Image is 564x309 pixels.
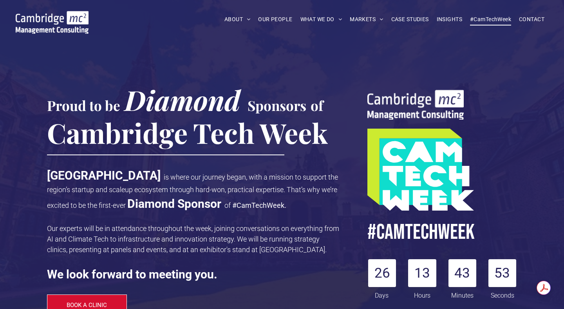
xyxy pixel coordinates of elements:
[67,302,107,309] span: BOOK A CLINIC
[47,267,217,281] strong: We look forward to meeting you.
[488,259,516,287] div: 53
[368,287,396,300] div: Days
[248,96,306,115] span: Sponsors
[346,13,387,25] a: MARKETS
[433,13,466,25] a: INSIGHTS
[47,96,120,115] span: Proud to be
[367,90,464,120] img: sustainability
[125,81,240,118] span: Diamond
[449,287,476,300] div: Minutes
[296,13,346,25] a: WHAT WE DO
[367,129,474,211] img: A turquoise and lime green geometric graphic with the words CAM TECH WEEK in bold white letters s...
[311,96,323,115] span: of
[387,13,433,25] a: CASE STUDIES
[47,114,328,151] span: Cambridge Tech Week
[127,197,221,211] strong: Diamond Sponsor
[232,201,286,209] span: #CamTechWeek.
[448,259,476,287] div: 43
[47,224,339,254] span: Our experts will be in attendance throughout the week, joining conversations on everything from A...
[367,219,475,245] span: #CamTECHWEEK
[254,13,296,25] a: OUR PEOPLE
[489,287,516,300] div: Seconds
[409,287,436,300] div: Hours
[466,13,515,25] a: #CamTechWeek
[47,169,161,182] strong: [GEOGRAPHIC_DATA]
[368,259,396,287] div: 26
[221,13,255,25] a: ABOUT
[47,173,338,209] span: is where our journey began, with a mission to support the region’s startup and scaleup ecosystem ...
[16,12,89,20] a: Your Business Transformed | Cambridge Management Consulting
[16,11,89,34] img: Cambridge MC Logo, digital transformation
[408,259,436,287] div: 13
[515,13,548,25] a: CONTACT
[224,201,231,209] span: of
